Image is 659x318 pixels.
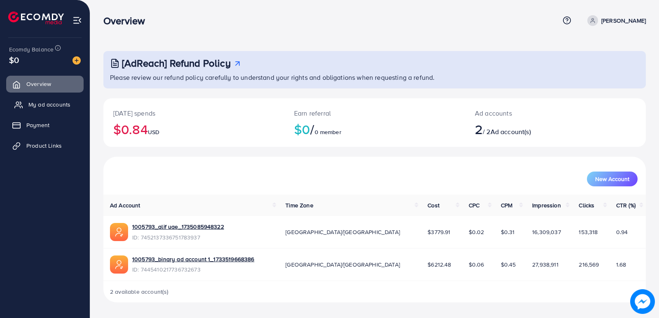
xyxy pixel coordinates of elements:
span: 16,309,037 [532,228,561,236]
h2: / 2 [475,121,591,137]
p: Earn referral [294,108,455,118]
span: My ad accounts [28,100,70,109]
span: 1.68 [616,260,626,269]
span: 2 [475,120,483,139]
p: Please review our refund policy carefully to understand your rights and obligations when requesti... [110,72,641,82]
span: Ad Account [110,201,140,209]
img: image [72,56,81,65]
span: $0.06 [469,260,484,269]
span: Clicks [579,201,594,209]
span: [GEOGRAPHIC_DATA]/[GEOGRAPHIC_DATA] [285,228,400,236]
span: 153,318 [579,228,598,236]
span: CPC [469,201,479,209]
span: 27,938,911 [532,260,559,269]
h3: Overview [103,15,152,27]
span: [GEOGRAPHIC_DATA]/[GEOGRAPHIC_DATA] [285,260,400,269]
p: [DATE] spends [113,108,274,118]
span: Ecomdy Balance [9,45,54,53]
span: Time Zone [285,201,313,209]
img: ic-ads-acc.e4c84228.svg [110,255,128,274]
span: / [310,120,314,139]
span: Payment [26,121,49,129]
a: 1005793_alif uae_1735085948322 [132,223,224,231]
p: [PERSON_NAME] [601,16,646,26]
h2: $0.84 [113,121,274,137]
span: Impression [532,201,561,209]
span: Ad account(s) [491,127,531,136]
span: ID: 7452137336751783937 [132,233,224,241]
a: My ad accounts [6,96,84,113]
button: New Account [587,172,638,186]
span: $0.45 [501,260,516,269]
a: Payment [6,117,84,133]
p: Ad accounts [475,108,591,118]
span: 2 available account(s) [110,288,169,296]
img: ic-ads-acc.e4c84228.svg [110,223,128,241]
img: menu [72,16,82,25]
a: [PERSON_NAME] [584,15,646,26]
img: logo [8,12,64,24]
span: ID: 7445410217736732673 [132,265,255,274]
a: Overview [6,76,84,92]
span: Product Links [26,142,62,150]
a: Product Links [6,137,84,154]
h2: $0 [294,121,455,137]
span: CTR (%) [616,201,636,209]
span: Overview [26,80,51,88]
span: $0.02 [469,228,484,236]
span: Cost [428,201,439,209]
span: New Account [595,176,629,182]
h3: [AdReach] Refund Policy [122,57,231,69]
span: CPM [501,201,512,209]
span: $0.31 [501,228,515,236]
span: USD [148,128,159,136]
a: 1005793_binary ad account 1_1733519668386 [132,255,255,263]
span: $3779.91 [428,228,450,236]
span: 0.94 [616,228,628,236]
span: 0 member [315,128,341,136]
img: image [631,290,655,314]
span: $0 [9,54,19,66]
span: 216,569 [579,260,599,269]
span: $6212.48 [428,260,451,269]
